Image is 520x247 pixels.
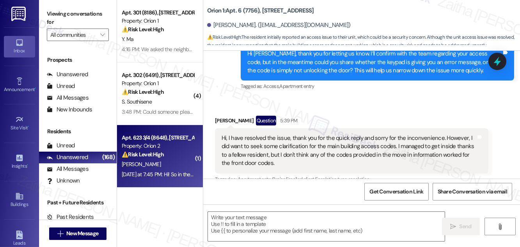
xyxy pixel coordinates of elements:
[50,29,96,41] input: All communities
[49,227,107,240] button: New Message
[122,71,194,79] div: Apt. 302 (6491), [STREET_ADDRESS]
[122,134,194,142] div: Apt. 623 3/4 (8648), [STREET_ADDRESS]
[442,218,480,235] button: Send
[278,116,297,125] div: 5:39 PM
[215,174,488,185] div: Tagged as:
[247,50,502,75] div: Hi [PERSON_NAME], thank you for letting us know. I’ll confirm with the team regarding your access...
[256,116,277,125] div: Question
[122,142,194,150] div: Property: Orion 2
[122,26,164,33] strong: ⚠️ Risk Level: High
[11,7,27,21] img: ResiDesk Logo
[47,82,75,90] div: Unread
[273,176,286,183] span: Praise ,
[100,32,105,38] i: 
[27,162,28,168] span: •
[57,231,63,237] i: 
[47,106,92,114] div: New Inbounds
[315,176,369,183] span: Escalation type escalation
[4,190,35,211] a: Buildings
[4,151,35,172] a: Insights •
[122,79,194,88] div: Property: Orion 1
[207,33,520,50] span: : The resident initially reported an access issue to their unit, which could be a security concer...
[39,127,117,136] div: Residents
[47,153,88,161] div: Unanswered
[4,113,35,134] a: Site Visit •
[207,21,351,29] div: [PERSON_NAME]. ([EMAIL_ADDRESS][DOMAIN_NAME])
[122,36,134,43] span: Y. Ma
[122,17,194,25] div: Property: Orion 1
[39,199,117,207] div: Past + Future Residents
[122,161,161,168] span: [PERSON_NAME]
[450,224,456,230] i: 
[438,188,507,196] span: Share Conversation via email
[215,116,488,128] div: [PERSON_NAME]
[369,188,423,196] span: Get Conversation Link
[66,229,98,238] span: New Message
[222,134,476,168] div: Hi, I have resolved the issue, thank you for the quick reply and sorry for the inconvenience. How...
[263,83,279,89] span: Access ,
[4,36,35,57] a: Inbox
[47,70,88,79] div: Unanswered
[238,176,273,183] span: Apartment entry ,
[28,124,29,129] span: •
[280,83,314,89] span: Apartment entry
[364,183,428,200] button: Get Conversation Link
[497,224,503,230] i: 
[100,151,117,163] div: (168)
[47,213,94,221] div: Past Residents
[207,34,241,40] strong: ⚠️ Risk Level: High
[241,81,514,92] div: Tagged as:
[47,177,80,185] div: Unknown
[122,98,152,105] span: S. Southisene
[460,222,472,231] span: Send
[286,176,315,183] span: Emailed client ,
[122,151,164,158] strong: ⚠️ Risk Level: High
[122,88,164,95] strong: ⚠️ Risk Level: High
[47,94,89,102] div: All Messages
[39,56,117,64] div: Prospects
[35,86,36,91] span: •
[122,46,307,53] div: 4:16 PM: We asked the neighbors for help to open it but we still don't have the keys
[47,141,75,150] div: Unread
[207,7,314,15] b: Orion 1: Apt. 6 (7756), [STREET_ADDRESS]
[433,183,512,200] button: Share Conversation via email
[47,165,89,173] div: All Messages
[47,8,109,29] label: Viewing conversations for
[122,9,194,17] div: Apt. 301 (8186), [STREET_ADDRESS]
[122,108,327,115] div: 3:48 PM: Could someone please text me back regarding sublease. I found a renter already.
